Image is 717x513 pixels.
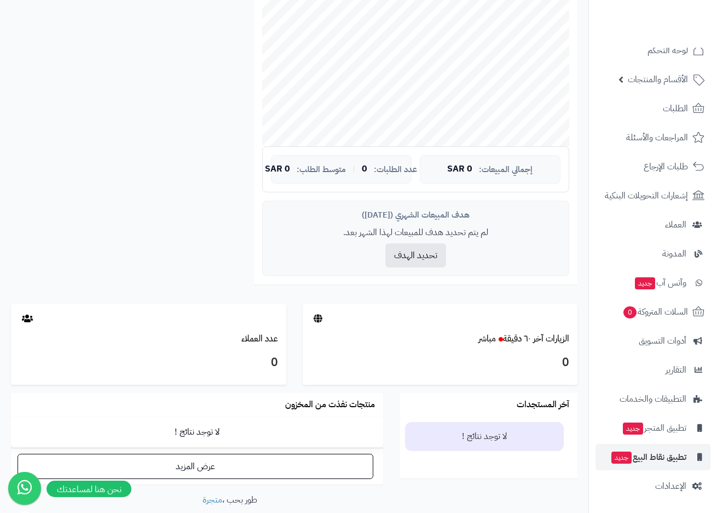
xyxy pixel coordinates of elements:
[644,159,688,174] span: طلبات الإرجاع
[605,188,688,203] span: إشعارات التحويلات البنكية
[595,270,710,296] a: وآتس آبجديد
[611,452,632,464] span: جديد
[352,165,355,173] span: |
[626,130,688,145] span: المراجعات والأسئلة
[595,95,710,122] a: الطلبات
[595,212,710,238] a: العملاء
[595,328,710,354] a: أدوات التسويق
[628,72,688,87] span: الأقسام والمنتجات
[620,391,686,407] span: التطبيقات والخدمات
[662,246,686,261] span: المدونة
[11,417,383,447] td: لا توجد نتائج !
[610,449,686,465] span: تطبيق نقاط البيع
[639,333,686,349] span: أدوات التسويق
[405,422,564,451] div: لا توجد نتائج !
[595,473,710,499] a: الإعدادات
[374,165,417,174] span: عدد الطلبات:
[623,306,637,318] span: 0
[595,444,710,470] a: تطبيق نقاط البيعجديد
[19,354,278,372] h3: 0
[655,478,686,494] span: الإعدادات
[479,165,533,174] span: إجمالي المبيعات:
[241,332,278,345] a: عدد العملاء
[478,332,569,345] a: الزيارات آخر ٦٠ دقيقةمباشر
[622,420,686,436] span: تطبيق المتجر
[623,423,643,435] span: جديد
[647,43,688,58] span: لوحة التحكم
[203,493,222,506] a: متجرة
[265,164,290,174] span: 0 SAR
[297,165,346,174] span: متوسط الطلب:
[271,209,560,221] div: هدف المبيعات الشهري ([DATE])
[362,164,367,174] span: 0
[595,415,710,441] a: تطبيق المتجرجديد
[311,354,570,372] h3: 0
[447,164,472,174] span: 0 SAR
[595,299,710,325] a: السلات المتروكة0
[478,332,496,345] small: مباشر
[595,124,710,151] a: المراجعات والأسئلة
[595,183,710,209] a: إشعارات التحويلات البنكية
[385,243,446,267] button: تحديد الهدف
[595,386,710,412] a: التطبيقات والخدمات
[400,417,577,478] ul: -->
[595,241,710,267] a: المدونة
[663,101,688,116] span: الطلبات
[665,217,686,232] span: العملاء
[285,400,375,410] h3: منتجات نفذت من المخزون
[666,362,686,378] span: التقارير
[517,400,569,410] h3: آخر المستجدات
[18,454,373,479] a: عرض المزيد
[271,226,560,239] p: لم يتم تحديد هدف للمبيعات لهذا الشهر بعد.
[634,275,686,290] span: وآتس آب
[622,304,688,320] span: السلات المتروكة
[635,277,655,289] span: جديد
[595,357,710,383] a: التقارير
[595,153,710,180] a: طلبات الإرجاع
[595,37,710,64] a: لوحة التحكم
